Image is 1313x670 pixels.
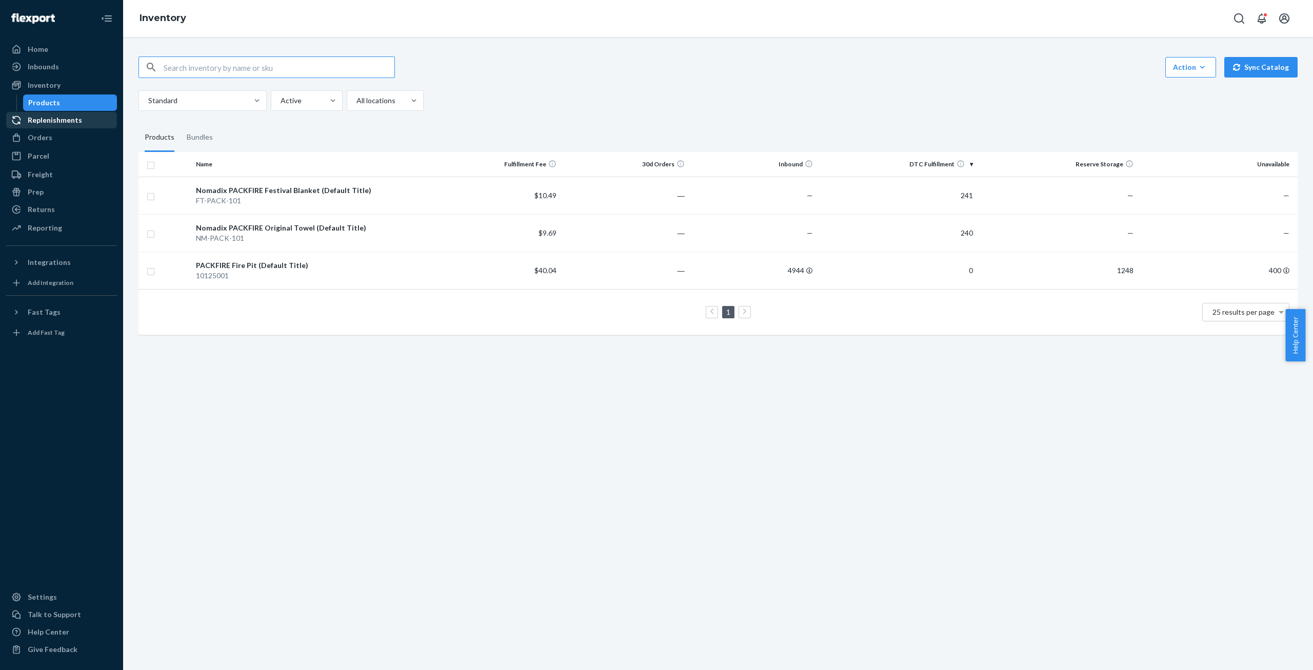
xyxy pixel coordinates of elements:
[196,223,428,233] div: Nomadix PACKFIRE Original Towel (Default Title)
[28,328,65,337] div: Add Fast Tag
[6,589,117,605] a: Settings
[96,8,117,29] button: Close Navigation
[28,307,61,317] div: Fast Tags
[6,254,117,271] button: Integrations
[28,98,60,108] div: Products
[28,592,57,602] div: Settings
[1224,57,1298,78] button: Sync Catalog
[817,152,977,177] th: DTC Fulfillment
[28,644,77,655] div: Give Feedback
[1274,8,1295,29] button: Open account menu
[1138,152,1298,177] th: Unavailable
[1212,308,1275,316] span: 25 results per page
[1283,228,1289,237] span: —
[1127,191,1133,200] span: —
[817,252,977,289] td: 0
[280,95,281,106] input: Active
[28,278,73,287] div: Add Integration
[6,201,117,218] a: Returns
[1165,57,1216,78] button: Action
[28,62,59,72] div: Inbounds
[817,214,977,252] td: 240
[561,252,689,289] td: ―
[534,266,556,275] span: $40.04
[534,191,556,200] span: $10.49
[6,641,117,658] button: Give Feedback
[1127,228,1133,237] span: —
[28,187,44,197] div: Prep
[724,308,732,316] a: Page 1 is your current page
[28,204,55,215] div: Returns
[1285,309,1305,361] button: Help Center
[6,166,117,183] a: Freight
[1173,62,1208,72] div: Action
[28,80,61,90] div: Inventory
[140,12,186,24] a: Inventory
[192,152,432,177] th: Name
[6,184,117,200] a: Prep
[11,13,55,24] img: Flexport logo
[131,4,194,33] ol: breadcrumbs
[196,271,428,281] div: 10125001
[28,627,69,637] div: Help Center
[6,304,117,320] button: Fast Tags
[6,606,117,623] a: Talk to Support
[164,57,394,78] input: Search inventory by name or sku
[196,233,428,243] div: NM-PACK-101
[6,112,117,128] a: Replenishments
[1283,191,1289,200] span: —
[807,191,813,200] span: —
[1138,252,1298,289] td: 400
[807,228,813,237] span: —
[196,260,428,271] div: PACKFIRE Fire Pit (Default Title)
[23,94,117,111] a: Products
[6,41,117,58] a: Home
[28,223,62,233] div: Reporting
[28,132,52,143] div: Orders
[6,59,117,75] a: Inbounds
[432,152,561,177] th: Fulfillment Fee
[28,609,81,620] div: Talk to Support
[147,95,148,106] input: Standard
[187,123,213,152] div: Bundles
[561,214,689,252] td: ―
[6,129,117,146] a: Orders
[355,95,356,106] input: All locations
[977,152,1137,177] th: Reserve Storage
[1229,8,1249,29] button: Open Search Box
[145,123,174,152] div: Products
[196,185,428,196] div: Nomadix PACKFIRE Festival Blanket (Default Title)
[689,152,817,177] th: Inbound
[196,196,428,206] div: FT-PACK-101
[1251,8,1272,29] button: Open notifications
[6,624,117,640] a: Help Center
[689,252,817,289] td: 4944
[561,152,689,177] th: 30d Orders
[561,177,689,214] td: ―
[28,151,49,161] div: Parcel
[28,44,48,54] div: Home
[539,228,556,237] span: $9.69
[28,115,82,125] div: Replenishments
[6,220,117,236] a: Reporting
[6,275,117,291] a: Add Integration
[817,177,977,214] td: 241
[977,252,1137,289] td: 1248
[6,324,117,341] a: Add Fast Tag
[6,148,117,164] a: Parcel
[6,77,117,93] a: Inventory
[28,169,53,180] div: Freight
[28,257,71,267] div: Integrations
